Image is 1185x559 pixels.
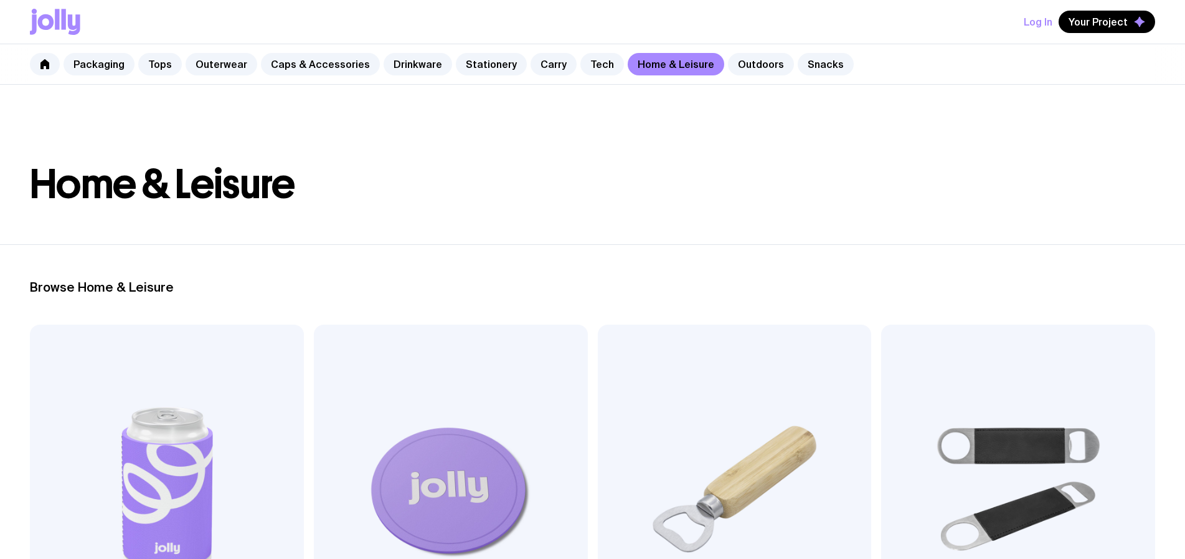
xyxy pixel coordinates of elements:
[384,53,452,75] a: Drinkware
[628,53,724,75] a: Home & Leisure
[456,53,527,75] a: Stationery
[138,53,182,75] a: Tops
[1069,16,1128,28] span: Your Project
[580,53,624,75] a: Tech
[186,53,257,75] a: Outerwear
[1024,11,1052,33] button: Log In
[30,280,1155,295] h2: Browse Home & Leisure
[531,53,577,75] a: Carry
[728,53,794,75] a: Outdoors
[30,165,1155,204] h1: Home & Leisure
[1059,11,1155,33] button: Your Project
[261,53,380,75] a: Caps & Accessories
[64,53,135,75] a: Packaging
[798,53,854,75] a: Snacks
